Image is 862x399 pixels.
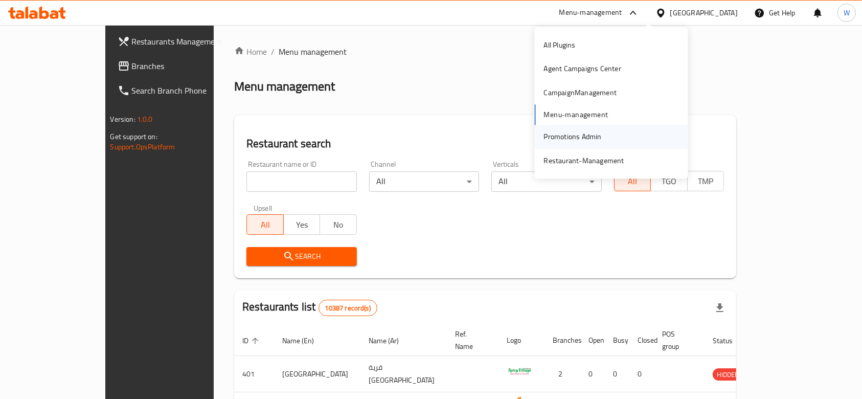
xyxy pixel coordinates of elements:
[559,7,622,19] div: Menu-management
[288,217,316,232] span: Yes
[614,171,651,191] button: All
[580,356,605,392] td: 0
[283,214,321,235] button: Yes
[713,368,743,381] div: HIDDEN
[242,299,377,316] h2: Restaurants list
[605,356,629,392] td: 0
[110,140,175,153] a: Support.OpsPlatform
[109,29,249,54] a: Restaurants Management
[274,356,360,392] td: [GEOGRAPHIC_DATA]
[251,217,280,232] span: All
[544,87,617,98] div: CampaignManagement
[708,296,732,320] div: Export file
[544,39,576,51] div: All Plugins
[246,247,357,266] button: Search
[655,174,684,189] span: TGO
[670,7,738,18] div: [GEOGRAPHIC_DATA]
[844,7,850,18] span: W
[619,174,647,189] span: All
[692,174,720,189] span: TMP
[132,60,241,72] span: Branches
[109,78,249,103] a: Search Branch Phone
[369,335,412,347] span: Name (Ar)
[544,131,602,143] div: Promotions Admin
[254,204,273,211] label: Upsell
[319,303,377,313] span: 10387 record(s)
[491,171,602,192] div: All
[255,250,349,263] span: Search
[498,325,545,356] th: Logo
[545,356,580,392] td: 2
[324,217,353,232] span: No
[319,300,377,316] div: Total records count
[455,328,486,352] span: Ref. Name
[234,78,335,95] h2: Menu management
[369,171,480,192] div: All
[507,359,532,385] img: Spicy Village
[271,46,275,58] li: /
[629,325,654,356] th: Closed
[282,335,327,347] span: Name (En)
[662,328,692,352] span: POS group
[544,155,624,166] div: Restaurant-Management
[110,130,157,143] span: Get support on:
[544,63,621,75] div: Agent Campaigns Center
[650,171,688,191] button: TGO
[713,335,746,347] span: Status
[320,214,357,235] button: No
[132,35,241,48] span: Restaurants Management
[110,113,135,126] span: Version:
[234,46,736,58] nav: breadcrumb
[360,356,447,392] td: قرية [GEOGRAPHIC_DATA]
[629,356,654,392] td: 0
[605,325,629,356] th: Busy
[246,171,357,192] input: Search for restaurant name or ID..
[246,136,724,151] h2: Restaurant search
[137,113,153,126] span: 1.0.0
[246,214,284,235] button: All
[132,84,241,97] span: Search Branch Phone
[580,325,605,356] th: Open
[109,54,249,78] a: Branches
[242,335,262,347] span: ID
[687,171,724,191] button: TMP
[234,46,267,58] a: Home
[713,369,743,381] span: HIDDEN
[234,356,274,392] td: 401
[545,325,580,356] th: Branches
[279,46,347,58] span: Menu management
